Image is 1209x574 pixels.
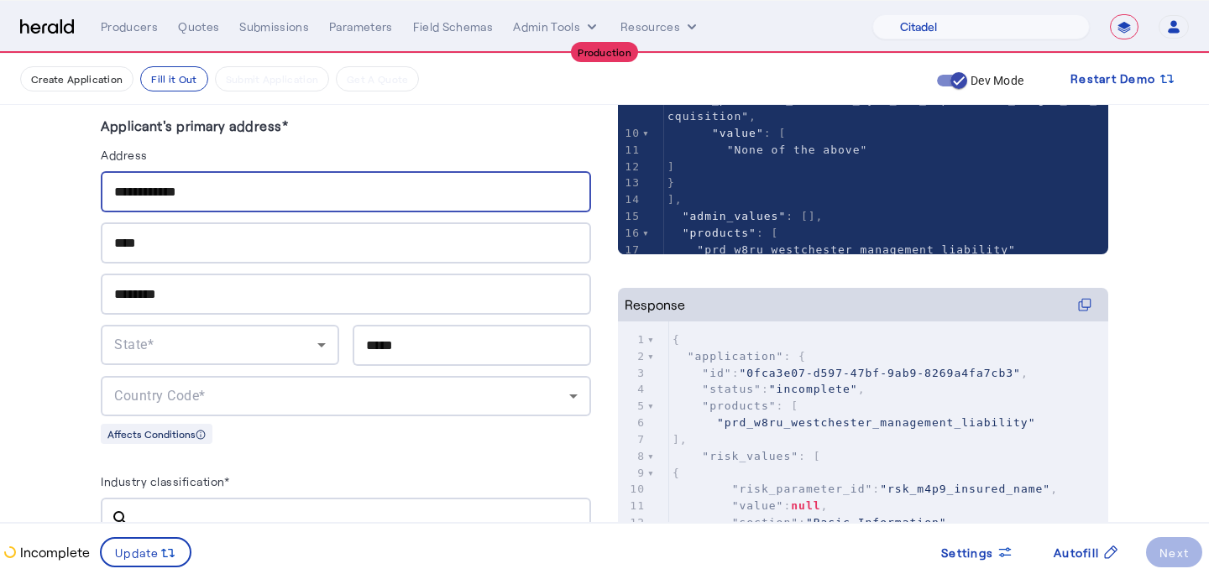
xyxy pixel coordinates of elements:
[329,18,393,35] div: Parameters
[618,242,642,258] div: 17
[101,424,212,444] div: Affects Conditions
[673,499,828,512] span: : ,
[769,383,858,395] span: "incomplete"
[941,544,993,561] span: Settings
[618,381,647,398] div: 4
[712,127,764,139] span: "value"
[101,148,148,162] label: Address
[673,350,806,363] span: : {
[667,160,675,173] span: ]
[1057,64,1189,94] button: Restart Demo
[702,450,798,462] span: "risk_values"
[178,18,219,35] div: Quotes
[618,365,647,382] div: 3
[673,399,798,412] span: : [
[880,483,1050,495] span: "rsk_m4p9_insured_name"
[618,348,647,365] div: 2
[140,66,207,91] button: Fill it Out
[413,18,494,35] div: Field Schemas
[791,499,820,512] span: null
[625,295,685,315] div: Response
[673,483,1058,495] span: : ,
[673,516,955,529] span: : ,
[697,243,1016,256] span: "prd_w8ru_westchester_management_liability"
[967,72,1023,89] label: Dev Mode
[1070,69,1155,89] span: Restart Demo
[239,18,309,35] div: Submissions
[673,333,680,346] span: {
[101,509,141,529] mat-icon: search
[673,467,680,479] span: {
[673,450,821,462] span: : [
[618,191,642,208] div: 14
[618,208,642,225] div: 15
[688,350,784,363] span: "application"
[673,433,688,446] span: ],
[618,225,642,242] div: 16
[727,143,868,156] span: "None of the above"
[618,331,647,348] div: 1
[667,210,823,222] span: : [],
[618,465,647,482] div: 9
[618,398,647,415] div: 5
[620,18,700,35] button: Resources dropdown menu
[618,415,647,431] div: 6
[618,175,642,191] div: 13
[667,193,683,206] span: ],
[732,483,873,495] span: "risk_parameter_id"
[618,431,647,448] div: 7
[571,42,638,62] div: Production
[1040,537,1133,567] button: Autofill
[702,399,776,412] span: "products"
[683,210,787,222] span: "admin_values"
[215,66,329,91] button: Submit Application
[667,127,786,139] span: : [
[100,537,191,567] button: Update
[806,516,947,529] span: "Basic Information"
[115,544,160,561] span: Update
[717,416,1036,429] span: "prd_w8ru_westchester_management_liability"
[618,159,642,175] div: 12
[673,367,1028,379] span: : ,
[732,499,784,512] span: "value"
[618,514,647,531] div: 12
[101,18,158,35] div: Producers
[673,383,866,395] span: : ,
[1054,544,1099,561] span: Autofill
[101,117,288,133] label: Applicant's primary address*
[618,448,647,465] div: 8
[618,498,647,514] div: 11
[17,542,90,562] p: Incomplete
[20,66,133,91] button: Create Application
[618,142,642,159] div: 11
[667,227,779,239] span: : [
[114,337,154,352] span: State*
[618,125,642,142] div: 10
[702,367,731,379] span: "id"
[618,481,647,498] div: 10
[114,388,206,404] span: Country Code*
[739,367,1020,379] span: "0fca3e07-d597-47bf-9ab9-8269a4fa7cb3"
[513,18,600,35] button: internal dropdown menu
[928,537,1027,567] button: Settings
[732,516,798,529] span: "section"
[683,227,756,239] span: "products"
[667,176,675,189] span: }
[336,66,419,91] button: Get A Quote
[20,19,74,35] img: Herald Logo
[702,383,762,395] span: "status"
[101,474,229,488] label: Industry classification*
